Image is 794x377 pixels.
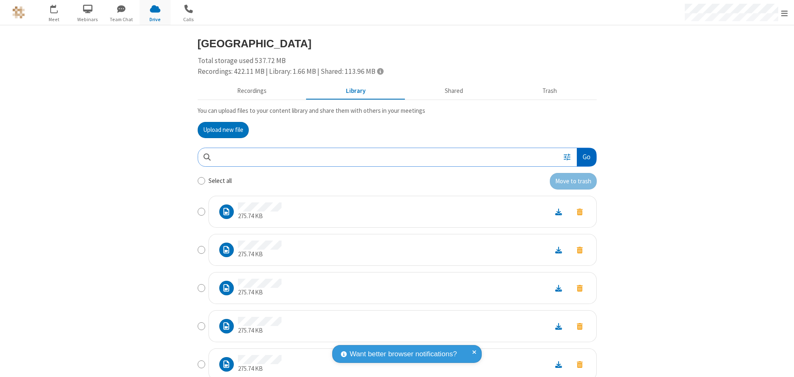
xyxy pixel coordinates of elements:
[238,212,282,221] p: 275.74 KB
[238,364,282,374] p: 275.74 KB
[173,16,204,23] span: Calls
[198,38,597,49] h3: [GEOGRAPHIC_DATA]
[548,360,569,369] a: Download file
[405,83,503,99] button: Shared during meetings
[208,176,232,186] label: Select all
[39,16,70,23] span: Meet
[140,16,171,23] span: Drive
[548,321,569,331] a: Download file
[377,68,383,75] span: Totals displayed include files that have been moved to the trash.
[550,173,597,190] button: Move to trash
[569,244,590,255] button: Move to trash
[548,207,569,216] a: Download file
[72,16,103,23] span: Webinars
[198,122,249,139] button: Upload new file
[12,6,25,19] img: QA Selenium DO NOT DELETE OR CHANGE
[503,83,597,99] button: Trash
[569,206,590,217] button: Move to trash
[548,245,569,255] a: Download file
[238,250,282,259] p: 275.74 KB
[548,283,569,293] a: Download file
[198,66,597,77] div: Recordings: 422.11 MB | Library: 1.66 MB | Shared: 113.96 MB
[569,321,590,332] button: Move to trash
[569,282,590,294] button: Move to trash
[198,83,306,99] button: Recorded meetings
[106,16,137,23] span: Team Chat
[238,326,282,336] p: 275.74 KB
[198,56,597,77] div: Total storage used 537.72 MB
[306,83,405,99] button: Content library
[238,288,282,297] p: 275.74 KB
[577,148,596,167] button: Go
[350,349,457,360] span: Want better browser notifications?
[569,359,590,370] button: Move to trash
[56,5,61,11] div: 1
[198,106,597,116] p: You can upload files to your content library and share them with others in your meetings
